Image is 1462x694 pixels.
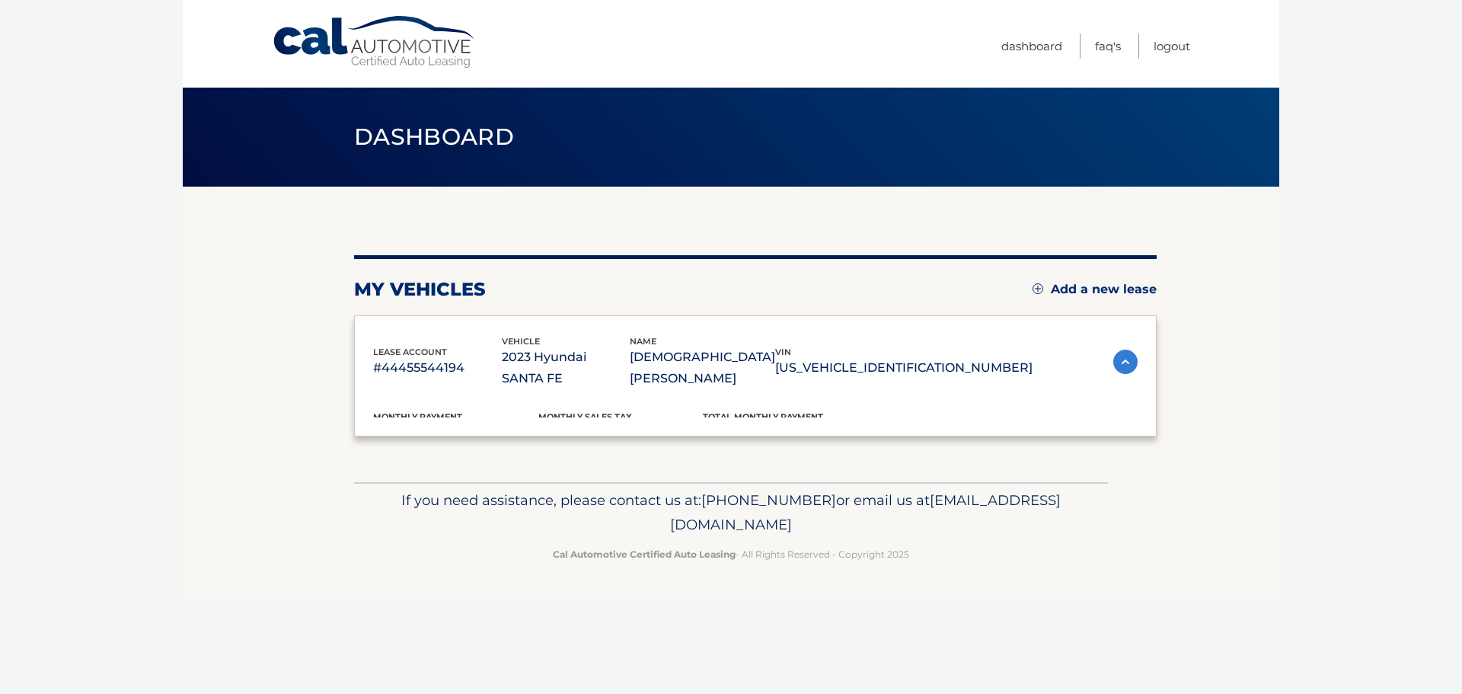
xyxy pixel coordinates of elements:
a: Cal Automotive [272,15,477,69]
p: [US_VEHICLE_IDENTIFICATION_NUMBER] [775,357,1033,379]
span: [PHONE_NUMBER] [701,491,836,509]
a: Logout [1154,34,1190,59]
span: vin [775,347,791,357]
p: #44455544194 [373,357,502,379]
span: lease account [373,347,447,357]
span: vehicle [502,336,540,347]
p: 2023 Hyundai SANTA FE [502,347,630,389]
span: name [630,336,656,347]
p: If you need assistance, please contact us at: or email us at [364,488,1098,537]
span: Monthly sales Tax [538,411,632,422]
img: add.svg [1033,283,1043,294]
a: Dashboard [1001,34,1062,59]
a: Add a new lease [1033,282,1157,297]
span: Total Monthly Payment [703,411,823,422]
a: FAQ's [1095,34,1121,59]
p: [DEMOGRAPHIC_DATA][PERSON_NAME] [630,347,775,389]
strong: Cal Automotive Certified Auto Leasing [553,548,736,560]
span: Monthly Payment [373,411,462,422]
span: Dashboard [354,123,514,151]
p: - All Rights Reserved - Copyright 2025 [364,546,1098,562]
h2: my vehicles [354,278,486,301]
img: accordion-active.svg [1113,350,1138,374]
